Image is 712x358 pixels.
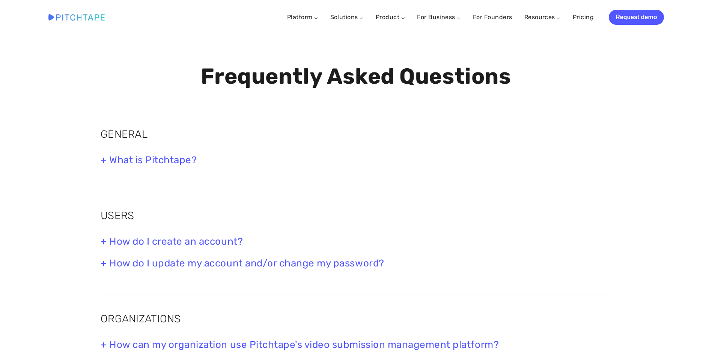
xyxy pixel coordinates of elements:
h3: + How do I create an account? [101,236,611,247]
a: For Founders [473,11,512,24]
a: Request demo [609,10,664,25]
img: Pitchtape | Video Submission Management Software [48,14,105,20]
h2: ORGANIZATIONS [101,311,611,326]
h3: + How can my organization use Pitchtape's video submission management platform? [101,339,611,350]
strong: Frequently Asked Questions [201,63,511,89]
a: Pricing [573,11,594,24]
h3: + What is Pitchtape? [101,154,611,166]
a: Resources ⌵ [524,14,561,21]
a: For Business ⌵ [417,14,461,21]
a: Solutions ⌵ [330,14,364,21]
a: Product ⌵ [376,14,405,21]
h2: USERS [101,208,611,223]
h2: GENERAL [101,127,611,141]
a: Platform ⌵ [287,14,318,21]
h3: + How do I update my account and/or change my password? [101,257,611,269]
